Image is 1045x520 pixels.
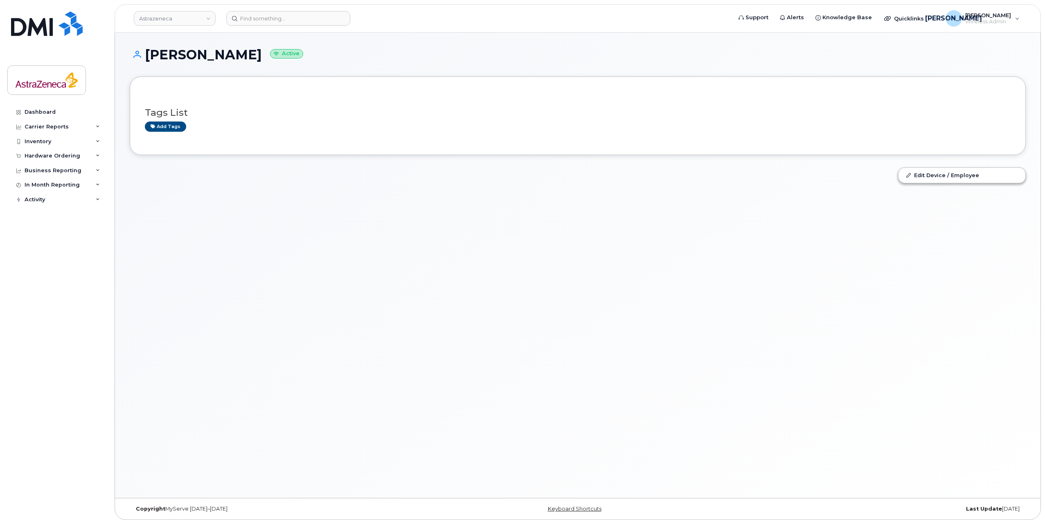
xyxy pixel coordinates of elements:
div: [DATE] [727,506,1026,512]
a: Keyboard Shortcuts [548,506,601,512]
h1: [PERSON_NAME] [130,47,1026,62]
strong: Copyright [136,506,165,512]
a: Add tags [145,122,186,132]
div: MyServe [DATE]–[DATE] [130,506,428,512]
a: Edit Device / Employee [899,168,1025,182]
small: Active [270,49,303,59]
strong: Last Update [966,506,1002,512]
h3: Tags List [145,108,1011,118]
